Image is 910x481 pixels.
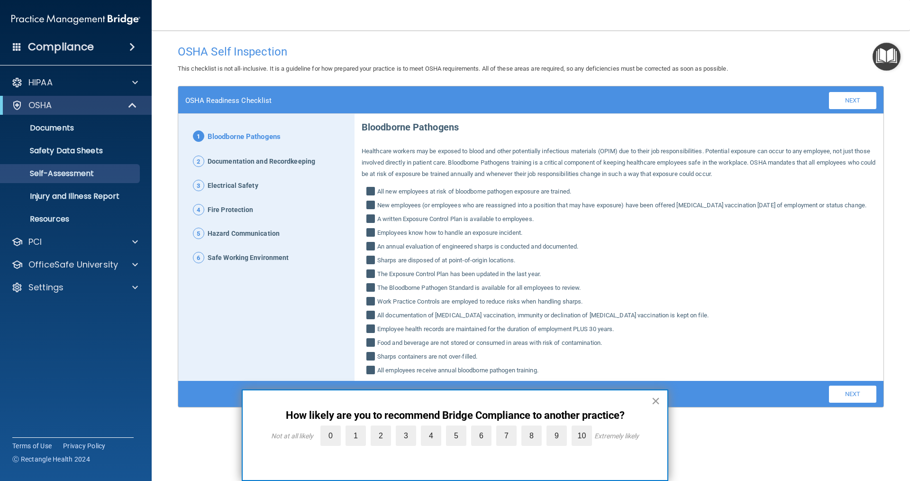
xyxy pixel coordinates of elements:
[362,146,876,180] p: Healthcare workers may be exposed to blood and other potentially infectious materials (OPIM) due ...
[28,40,94,54] h4: Compliance
[28,100,52,111] p: OSHA
[320,425,341,446] label: 0
[193,252,204,263] span: 6
[6,214,136,224] p: Resources
[829,386,876,403] a: Next
[421,425,441,446] label: 4
[377,186,571,197] span: All new employees at risk of bloodborne pathogen exposure are trained.
[377,241,578,252] span: An annual evaluation of engineered sharps is conducted and documented.
[193,156,204,167] span: 2
[471,425,491,446] label: 6
[377,365,538,376] span: All employees receive annual bloodborne pathogen training.
[651,393,660,408] button: Close
[262,409,648,422] p: How likely are you to recommend Bridge Compliance to another practice?
[208,204,254,216] span: Fire Protection
[377,200,866,211] span: New employees (or employees who are reassigned into a position that may have exposure) have been ...
[208,156,315,168] span: Documentation and Recordkeeping
[208,228,280,240] span: Hazard Communication
[396,425,416,446] label: 3
[346,425,366,446] label: 1
[377,282,581,294] span: The Bloodborne Pathogen Standard is available for all employees to review.
[377,337,602,349] span: Food and beverage are not stored or consumed in areas with risk of contamination.
[208,252,289,264] span: Safe Working Environment
[829,92,876,109] a: Next
[496,425,517,446] label: 7
[446,425,466,446] label: 5
[208,130,281,144] span: Bloodborne Pathogens
[377,255,515,266] span: Sharps are disposed of at point‐of‐origin locations.
[546,425,567,446] label: 9
[178,65,728,72] span: This checklist is not all-inclusive. It is a guideline for how prepared your practice is to meet ...
[28,259,118,270] p: OfficeSafe University
[377,296,582,307] span: Work Practice Controls are employed to reduce risks when handling sharps.
[11,10,140,29] img: PMB logo
[377,324,614,335] span: Employee health records are maintained for the duration of employment PLUS 30 years.
[28,77,53,88] p: HIPAA
[208,180,258,192] span: Electrical Safety
[362,114,876,136] p: Bloodborne Pathogens
[377,227,522,239] span: Employees know how to handle an exposure incident.
[594,432,639,440] div: Extremely likely
[12,454,90,464] span: Ⓒ Rectangle Health 2024
[6,123,136,133] p: Documents
[873,43,901,71] button: Open Resource Center
[746,414,899,452] iframe: Drift Widget Chat Controller
[185,96,272,105] h4: OSHA Readiness Checklist
[377,310,709,321] span: All documentation of [MEDICAL_DATA] vaccination, immunity or declination of [MEDICAL_DATA] vaccin...
[193,180,204,191] span: 3
[193,228,204,239] span: 5
[572,425,592,446] label: 10
[193,130,204,142] span: 1
[28,282,64,293] p: Settings
[377,351,477,362] span: Sharps containers are not over‐filled.
[12,441,52,451] a: Terms of Use
[371,425,391,446] label: 2
[6,169,136,178] p: Self-Assessment
[377,268,541,280] span: The Exposure Control Plan has been updated in the last year.
[271,432,313,440] div: Not at all likely
[377,213,534,225] span: A written Exposure Control Plan is available to employees.
[193,204,204,215] span: 4
[28,236,42,248] p: PCI
[63,441,106,451] a: Privacy Policy
[178,46,884,58] h4: OSHA Self Inspection
[6,146,136,156] p: Safety Data Sheets
[521,425,542,446] label: 8
[6,192,136,201] p: Injury and Illness Report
